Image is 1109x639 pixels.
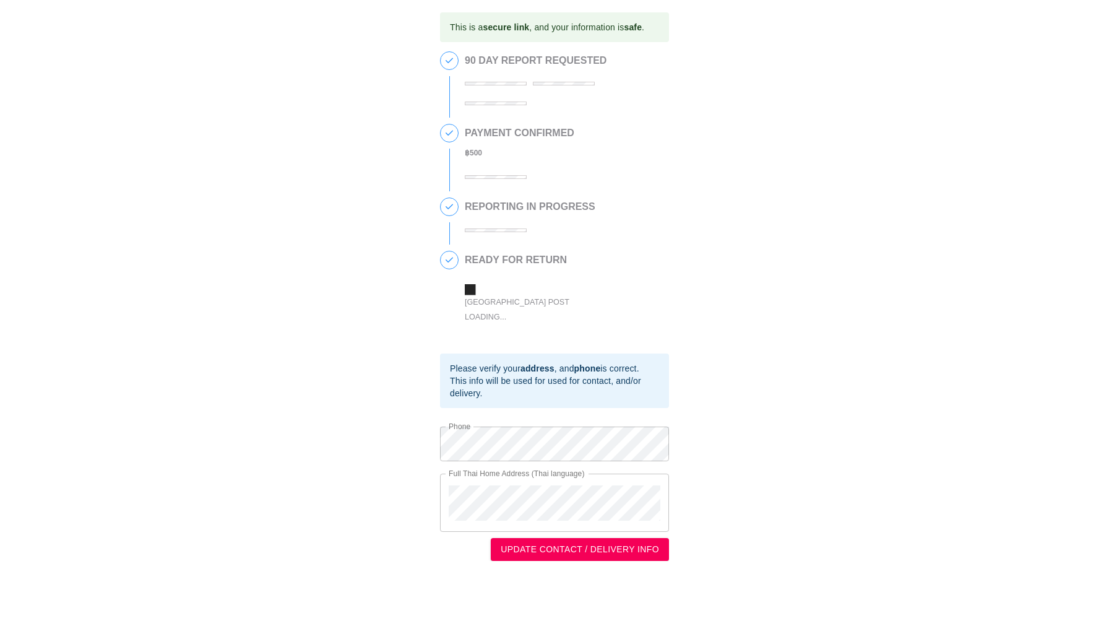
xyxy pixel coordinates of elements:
div: This info will be used for used for contact, and/or delivery. [450,375,659,399]
h2: READY FOR RETURN [465,254,650,266]
b: safe [624,22,642,32]
h2: PAYMENT CONFIRMED [465,128,574,139]
span: UPDATE CONTACT / DELIVERY INFO [501,542,659,557]
span: 4 [441,251,458,269]
div: This is a , and your information is . [450,16,644,38]
b: secure link [483,22,529,32]
div: Please verify your , and is correct. [450,362,659,375]
span: 1 [441,52,458,69]
span: 2 [441,124,458,142]
b: address [520,363,554,373]
button: UPDATE CONTACT / DELIVERY INFO [491,538,669,561]
h2: REPORTING IN PROGRESS [465,201,595,212]
span: 3 [441,198,458,215]
h2: 90 DAY REPORT REQUESTED [465,55,663,66]
b: phone [574,363,601,373]
b: ฿ 500 [465,149,482,157]
div: [GEOGRAPHIC_DATA] Post Loading... [465,295,595,324]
